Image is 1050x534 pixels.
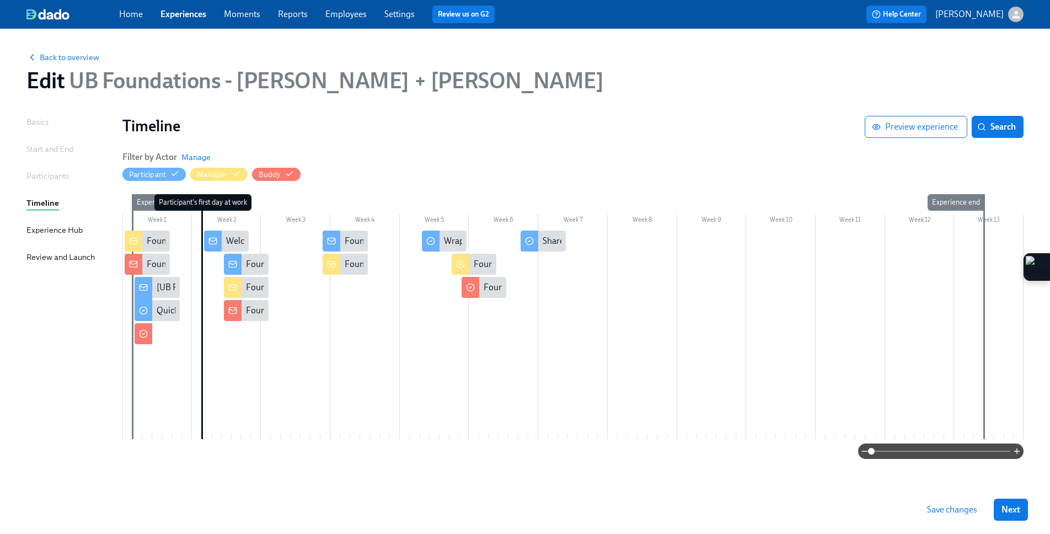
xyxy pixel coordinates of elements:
div: Week 8 [608,214,677,228]
a: Home [119,9,143,19]
h6: Filter by Actor [122,151,177,163]
a: Moments [224,9,260,19]
div: Foundations - Quick Buddy Check-In – Week 2 [246,305,417,317]
div: Participants [26,170,69,182]
div: Wrapping Up Foundations – Final Week Check-In [444,235,628,247]
button: Buddy [252,168,301,181]
button: Search [972,116,1024,138]
a: Employees [325,9,367,19]
div: [UB Foundations - [PERSON_NAME] + LATAM] A new experience starts [DATE]! [157,281,455,293]
div: Week 3 [261,214,330,228]
span: Search [979,121,1016,132]
a: Experiences [160,9,206,19]
div: Week 2 [192,214,261,228]
div: Foundations Week 5 – Final Check-In [484,281,622,293]
span: Next [1001,504,1020,515]
div: Share Your Feedback on Foundations [521,231,566,252]
div: Hide Buddy [259,169,281,180]
div: Foundations - Week 2 Check-In – How’s It Going? [224,254,269,275]
div: Week 12 [885,214,955,228]
button: Back to overview [26,52,99,63]
div: Week 1 [122,214,192,228]
div: Foundations - Half Way Check in [323,231,368,252]
button: Manage [181,152,211,163]
div: Foundations - Quick Buddy Check-In – Week 2 [224,300,269,321]
a: Reports [278,9,308,19]
img: Extension Icon [1026,256,1048,278]
div: Week 5 [400,214,469,228]
a: Review us on G2 [438,9,489,20]
div: Foundations - Halfway Check [323,254,368,275]
div: Foundations - Week 2 – Onboarding Check-In for [New Hire Name] [224,277,269,298]
div: Hide Participant [129,169,166,180]
div: Share Your Feedback on Foundations [543,235,683,247]
div: Foundations - Get Ready to Welcome Your New Hire – Action Required [147,235,410,247]
h1: Edit [26,67,604,94]
div: Timeline [26,197,59,209]
div: Foundations - You’ve Been Selected as a New Hire [PERSON_NAME]! [147,258,405,270]
div: Week 13 [954,214,1024,228]
div: Wrapping Up Foundations – Final Week Check-In [422,231,467,252]
a: Settings [384,9,415,19]
a: dado [26,9,119,20]
span: Save changes [927,504,977,515]
div: Foundations - Half Way Check in [345,235,465,247]
div: Hide Manager [197,169,227,180]
div: Foundations Week 5 – Wrap-Up + Capstone for {{ participant.fullName }} [452,254,497,275]
button: Participant [122,168,186,181]
span: Help Center [872,9,921,20]
span: UB Foundations - [PERSON_NAME] + [PERSON_NAME] [65,67,603,94]
button: Manager [190,168,247,181]
button: [PERSON_NAME] [935,7,1024,22]
div: Experience end [928,194,984,211]
div: Welcome to Foundations – What to Expect! [204,231,249,252]
div: Welcome to Foundations – What to Expect! [226,235,386,247]
button: Next [994,499,1028,521]
button: Save changes [919,499,985,521]
div: Experience start [132,194,191,211]
button: Review us on G2 [432,6,495,23]
img: dado [26,9,69,20]
div: Quick Survey – Help Us Make Foundations Better! [157,305,342,317]
div: Week 10 [746,214,816,228]
div: Foundations - Week 2 – Onboarding Check-In for [New Hire Name] [246,281,496,293]
div: Foundations - Halfway Check [345,258,454,270]
button: Help Center [866,6,926,23]
div: Foundations Week 5 – Wrap-Up + Capstone for {{ participant.fullName }} [474,258,746,270]
div: Foundations Week 5 – Final Check-In [462,277,507,298]
div: [UB Foundations - [PERSON_NAME] + LATAM] A new experience starts [DATE]! [135,277,180,298]
div: Participant's first day at work [154,194,251,211]
div: Foundations - Get Ready to Welcome Your New Hire – Action Required [125,231,170,252]
div: Week 7 [538,214,608,228]
p: [PERSON_NAME] [935,8,1004,20]
span: Preview experience [874,121,958,132]
div: Week 9 [677,214,747,228]
div: Foundations - Week 2 Check-In – How’s It Going? [246,258,428,270]
div: Week 11 [816,214,885,228]
div: Review and Launch [26,251,95,263]
button: Preview experience [865,116,967,138]
div: Experience Hub [26,224,83,236]
div: Week 6 [469,214,538,228]
div: Quick Survey – Help Us Make Foundations Better! [135,300,180,321]
div: Basics [26,116,49,128]
div: Foundations - You’ve Been Selected as a New Hire [PERSON_NAME]! [125,254,170,275]
div: Start and End [26,143,73,155]
div: Week 4 [330,214,400,228]
h1: Timeline [122,116,865,136]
